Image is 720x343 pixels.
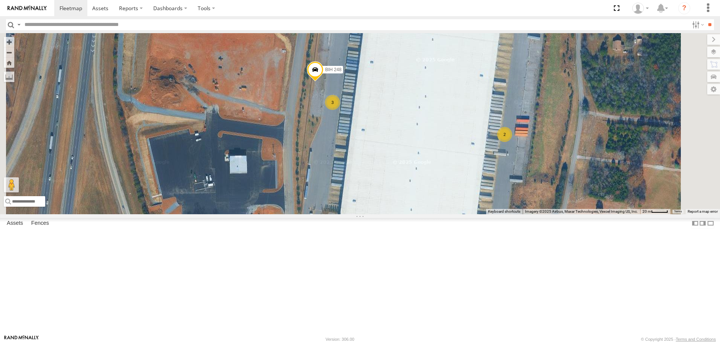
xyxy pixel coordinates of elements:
[4,335,39,343] a: Visit our Website
[27,218,53,229] label: Fences
[707,84,720,95] label: Map Settings
[688,209,718,213] a: Report a map error
[3,218,27,229] label: Assets
[4,177,19,192] button: Drag Pegman onto the map to open Street View
[640,209,670,214] button: Map Scale: 20 m per 41 pixels
[4,58,14,68] button: Zoom Home
[678,2,690,14] i: ?
[707,218,714,229] label: Hide Summary Table
[525,209,638,213] span: Imagery ©2025 Airbus, Maxar Technologies, Vexcel Imaging US, Inc.
[4,37,14,47] button: Zoom in
[8,6,47,11] img: rand-logo.svg
[497,127,512,142] div: 2
[676,337,716,341] a: Terms and Conditions
[641,337,716,341] div: © Copyright 2025 -
[326,337,354,341] div: Version: 306.00
[642,209,651,213] span: 20 m
[4,47,14,58] button: Zoom out
[488,209,520,214] button: Keyboard shortcuts
[691,218,699,229] label: Dock Summary Table to the Left
[325,67,341,72] span: BIH 248
[630,3,651,14] div: Nele .
[325,95,340,110] div: 3
[674,210,682,213] a: Terms (opens in new tab)
[16,19,22,30] label: Search Query
[699,218,706,229] label: Dock Summary Table to the Right
[689,19,705,30] label: Search Filter Options
[4,72,14,82] label: Measure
